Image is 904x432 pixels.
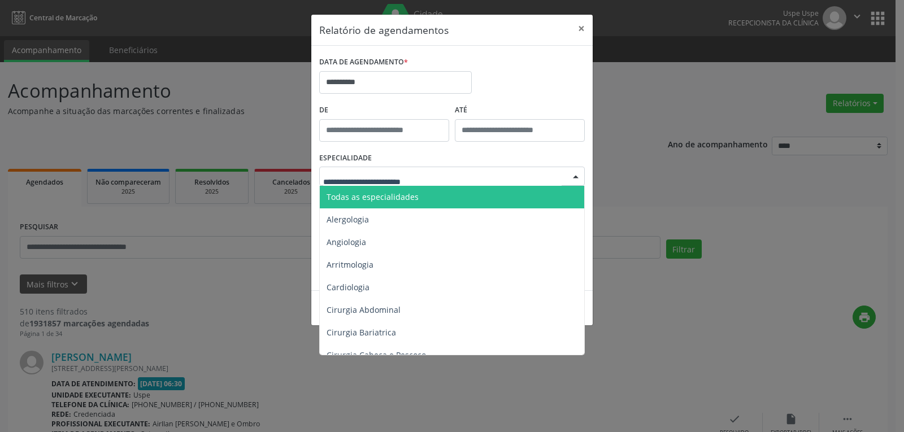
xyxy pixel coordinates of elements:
[327,350,426,360] span: Cirurgia Cabeça e Pescoço
[327,237,366,247] span: Angiologia
[327,282,370,293] span: Cardiologia
[319,23,449,37] h5: Relatório de agendamentos
[327,259,373,270] span: Arritmologia
[319,54,408,71] label: DATA DE AGENDAMENTO
[327,214,369,225] span: Alergologia
[319,150,372,167] label: ESPECIALIDADE
[327,191,419,202] span: Todas as especialidades
[319,102,449,119] label: De
[455,102,585,119] label: ATÉ
[327,304,401,315] span: Cirurgia Abdominal
[327,327,396,338] span: Cirurgia Bariatrica
[570,15,593,42] button: Close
